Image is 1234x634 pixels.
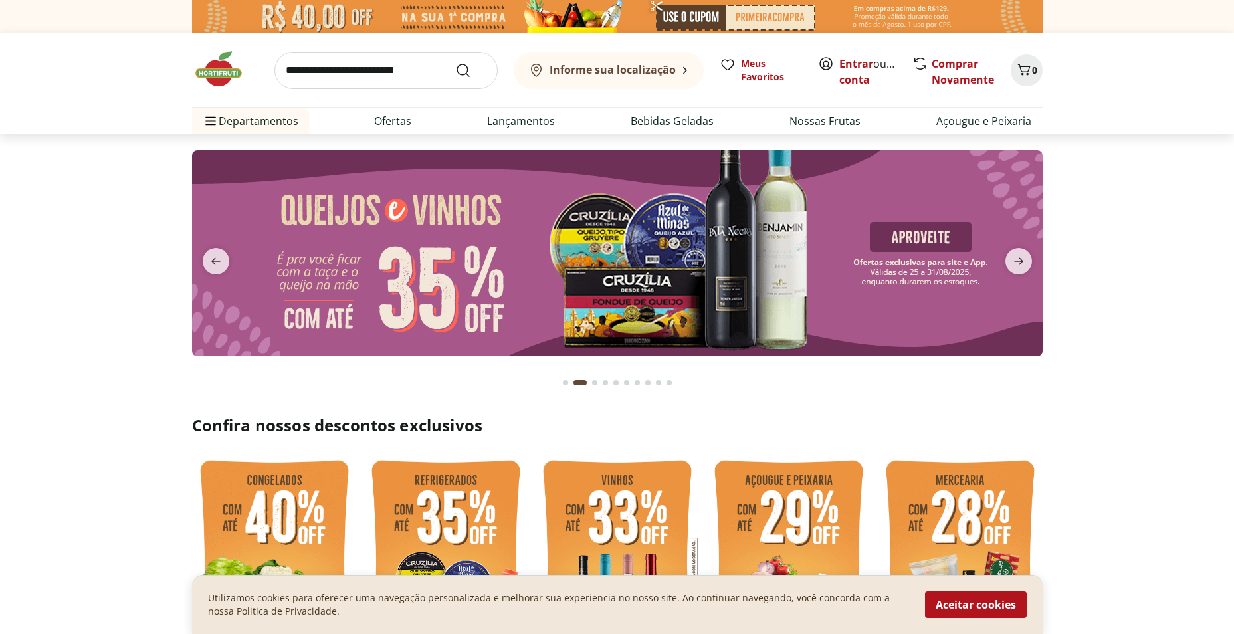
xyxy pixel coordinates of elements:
button: Go to page 7 from fs-carousel [632,367,643,399]
input: search [274,52,498,89]
button: Menu [203,105,219,137]
a: Ofertas [374,113,411,129]
button: Go to page 8 from fs-carousel [643,367,653,399]
button: Go to page 10 from fs-carousel [664,367,674,399]
button: Informe sua localização [514,52,704,89]
span: Meus Favoritos [741,57,802,84]
a: Bebidas Geladas [631,113,714,129]
button: Go to page 6 from fs-carousel [621,367,632,399]
button: Go to page 4 from fs-carousel [600,367,611,399]
span: ou [839,56,898,88]
p: Utilizamos cookies para oferecer uma navegação personalizada e melhorar sua experiencia no nosso ... [208,591,909,618]
a: Criar conta [839,56,912,87]
button: Go to page 3 from fs-carousel [589,367,600,399]
a: Meus Favoritos [720,57,802,84]
a: Nossas Frutas [789,113,861,129]
button: Go to page 9 from fs-carousel [653,367,664,399]
span: Departamentos [203,105,298,137]
span: 0 [1032,64,1037,76]
a: Lançamentos [487,113,555,129]
a: Comprar Novamente [932,56,994,87]
button: next [995,248,1043,274]
button: Go to page 1 from fs-carousel [560,367,571,399]
a: Açougue e Peixaria [936,113,1031,129]
button: Carrinho [1011,54,1043,86]
button: Submit Search [455,62,487,78]
img: queijos e vinhos [192,150,1043,356]
img: Hortifruti [192,49,258,89]
button: previous [192,248,240,274]
a: Entrar [839,56,873,71]
button: Current page from fs-carousel [571,367,589,399]
b: Informe sua localização [550,62,676,77]
button: Go to page 5 from fs-carousel [611,367,621,399]
button: Aceitar cookies [925,591,1027,618]
h2: Confira nossos descontos exclusivos [192,415,1043,436]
